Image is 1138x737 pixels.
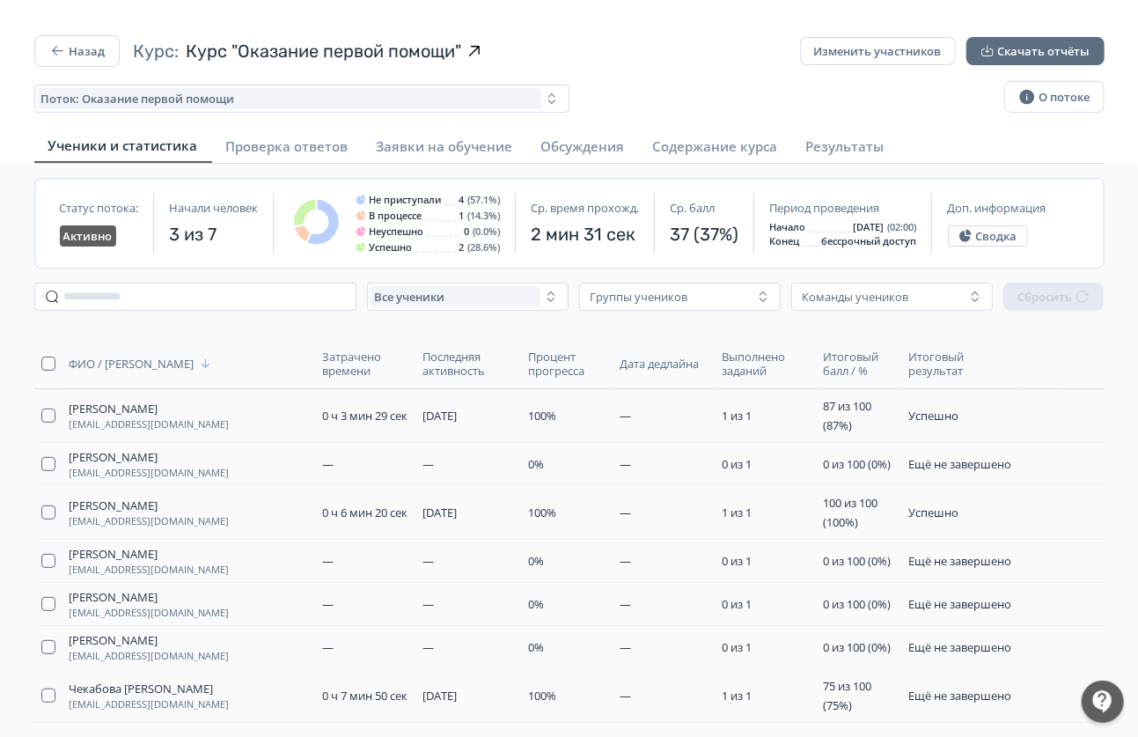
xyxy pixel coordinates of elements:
[908,505,958,520] span: Успешно
[948,201,1046,215] span: Доп. информация
[70,682,214,696] span: Чекабова [PERSON_NAME]
[70,633,158,647] span: [PERSON_NAME]
[422,688,457,704] span: [DATE]
[824,553,892,569] span: 0 из 100 (0%)
[422,350,510,378] span: Последняя активность
[822,236,917,247] span: бессрочный доступ
[722,408,752,424] span: 1 из 1
[422,408,457,424] span: [DATE]
[908,553,1011,569] span: Ещё не завершено
[70,516,230,527] span: [EMAIL_ADDRESS][DOMAIN_NAME]
[370,210,422,221] span: В процессе
[824,678,872,713] span: 75 из 100 (75%)
[468,242,501,253] span: (28.6%)
[824,350,892,378] span: Итоговый балл / %
[70,450,230,478] button: [PERSON_NAME][EMAIL_ADDRESS][DOMAIN_NAME]
[187,39,462,63] span: Курс "Оказание первой помощи"
[528,505,556,520] span: 100%
[70,547,230,575] button: [PERSON_NAME][EMAIL_ADDRESS][DOMAIN_NAME]
[653,137,778,155] span: Содержание курса
[70,419,230,430] span: [EMAIL_ADDRESS][DOMAIN_NAME]
[722,596,752,612] span: 0 из 1
[590,290,687,304] div: Группы учеников
[528,553,544,569] span: 0%
[528,596,544,612] span: 0%
[532,201,640,215] span: Ср. время прохожд.
[70,353,216,374] button: ФИО / [PERSON_NAME]
[824,398,872,433] span: 87 из 100 (87%)
[791,283,993,311] button: Команды учеников
[824,346,895,381] button: Итоговый балл / %
[824,495,878,530] span: 100 из 100 (100%)
[377,137,513,155] span: Заявки на обучение
[322,456,334,472] span: —
[70,402,158,416] span: [PERSON_NAME]
[459,210,465,221] span: 1
[70,357,195,371] span: ФИО / [PERSON_NAME]
[459,195,465,205] span: 4
[70,651,230,661] span: [EMAIL_ADDRESS][DOMAIN_NAME]
[170,201,259,215] span: Начали человек
[722,456,752,472] span: 0 из 1
[908,456,1011,472] span: Ещё не завершено
[620,688,632,704] span: —
[620,596,632,612] span: —
[226,137,349,155] span: Проверка ответов
[620,553,632,569] span: —
[134,39,180,63] span: Курс:
[800,37,956,65] button: Изменить участников
[528,688,556,704] span: 100%
[370,226,424,237] span: Неуспешно
[468,210,501,221] span: (14.3%)
[34,35,120,67] button: Назад
[770,201,880,215] span: Период проведения
[374,290,444,304] span: Все ученики
[908,639,1011,655] span: Ещё не завершено
[70,498,230,527] button: [PERSON_NAME][EMAIL_ADDRESS][DOMAIN_NAME]
[824,456,892,472] span: 0 из 100 (0%)
[620,357,700,371] span: Дата дедлайна
[370,242,413,253] span: Успешно
[322,688,407,704] span: 0 ч 7 мин 50 сек
[620,639,632,655] span: —
[422,346,513,381] button: Последняя активность
[70,402,230,430] button: [PERSON_NAME][EMAIL_ADDRESS][DOMAIN_NAME]
[824,596,892,612] span: 0 из 100 (0%)
[671,222,739,247] span: 37 (37%)
[41,92,235,106] span: Поток: Оказание первой помощи
[322,350,405,378] span: Затрачено времени
[770,222,806,232] span: Начало
[370,195,442,205] span: Не приступали
[528,350,603,378] span: Процент прогресса
[322,346,408,381] button: Затрачено времени
[34,85,569,113] button: Поток: Оказание первой помощи
[1003,283,1104,311] button: Сбросить
[474,226,501,237] span: (0.0%)
[620,408,632,424] span: —
[48,136,198,154] span: Ученики и статистика
[70,547,158,561] span: [PERSON_NAME]
[541,137,625,155] span: Обсуждения
[70,590,230,618] button: [PERSON_NAME][EMAIL_ADDRESS][DOMAIN_NAME]
[322,408,407,424] span: 0 ч 3 мин 29 сек
[908,596,1011,612] span: Ещё не завершено
[422,639,434,655] span: —
[70,564,230,575] span: [EMAIL_ADDRESS][DOMAIN_NAME]
[422,553,434,569] span: —
[579,283,781,311] button: Группы учеников
[908,408,958,424] span: Успешно
[70,590,158,604] span: [PERSON_NAME]
[70,608,230,618] span: [EMAIL_ADDRESS][DOMAIN_NAME]
[620,456,632,472] span: —
[70,498,158,512] span: [PERSON_NAME]
[770,236,800,247] span: Конец
[966,37,1105,65] button: Скачать отчёты
[908,688,1011,704] span: Ещё не завершено
[948,225,1028,247] button: Сводка
[70,633,230,661] button: [PERSON_NAME][EMAIL_ADDRESS][DOMAIN_NAME]
[528,346,606,381] button: Процент прогресса
[722,553,752,569] span: 0 из 1
[459,242,465,253] span: 2
[465,226,470,237] span: 0
[528,456,544,472] span: 0%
